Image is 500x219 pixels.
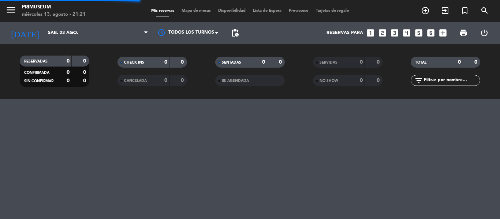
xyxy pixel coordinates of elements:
[320,61,337,64] span: SERVIDAS
[423,76,480,84] input: Filtrar por nombre...
[474,60,479,65] strong: 0
[426,28,436,38] i: looks_6
[480,6,489,15] i: search
[24,79,53,83] span: SIN CONFIRMAR
[5,4,16,15] i: menu
[148,9,178,13] span: Mis reservas
[262,60,265,65] strong: 0
[441,6,449,15] i: exit_to_app
[124,79,147,83] span: CANCELADA
[181,78,185,83] strong: 0
[415,61,426,64] span: TOTAL
[22,11,86,18] div: miércoles 13. agosto - 21:21
[377,60,381,65] strong: 0
[24,60,48,63] span: RESERVADAS
[67,78,70,83] strong: 0
[360,78,363,83] strong: 0
[83,78,87,83] strong: 0
[421,6,430,15] i: add_circle_outline
[83,70,87,75] strong: 0
[320,79,338,83] span: NO SHOW
[67,58,70,64] strong: 0
[327,30,363,35] span: Reservas para
[181,60,185,65] strong: 0
[377,78,381,83] strong: 0
[164,78,167,83] strong: 0
[222,79,249,83] span: RE AGENDADA
[378,28,387,38] i: looks_two
[459,29,468,37] span: print
[460,6,469,15] i: turned_in_not
[438,28,448,38] i: add_box
[214,9,249,13] span: Disponibilidad
[67,70,70,75] strong: 0
[5,4,16,18] button: menu
[366,28,375,38] i: looks_one
[249,9,285,13] span: Lista de Espera
[164,60,167,65] strong: 0
[231,29,239,37] span: pending_actions
[360,60,363,65] strong: 0
[124,61,144,64] span: CHECK INS
[279,60,283,65] strong: 0
[22,4,86,11] div: Primuseum
[480,29,489,37] i: power_settings_new
[68,29,77,37] i: arrow_drop_down
[222,61,241,64] span: SENTADAS
[474,22,495,44] div: LOG OUT
[414,28,423,38] i: looks_5
[402,28,411,38] i: looks_4
[285,9,312,13] span: Pre-acceso
[414,76,423,85] i: filter_list
[5,25,44,41] i: [DATE]
[390,28,399,38] i: looks_3
[458,60,461,65] strong: 0
[24,71,49,75] span: CONFIRMADA
[312,9,353,13] span: Tarjetas de regalo
[83,58,87,64] strong: 0
[178,9,214,13] span: Mapa de mesas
